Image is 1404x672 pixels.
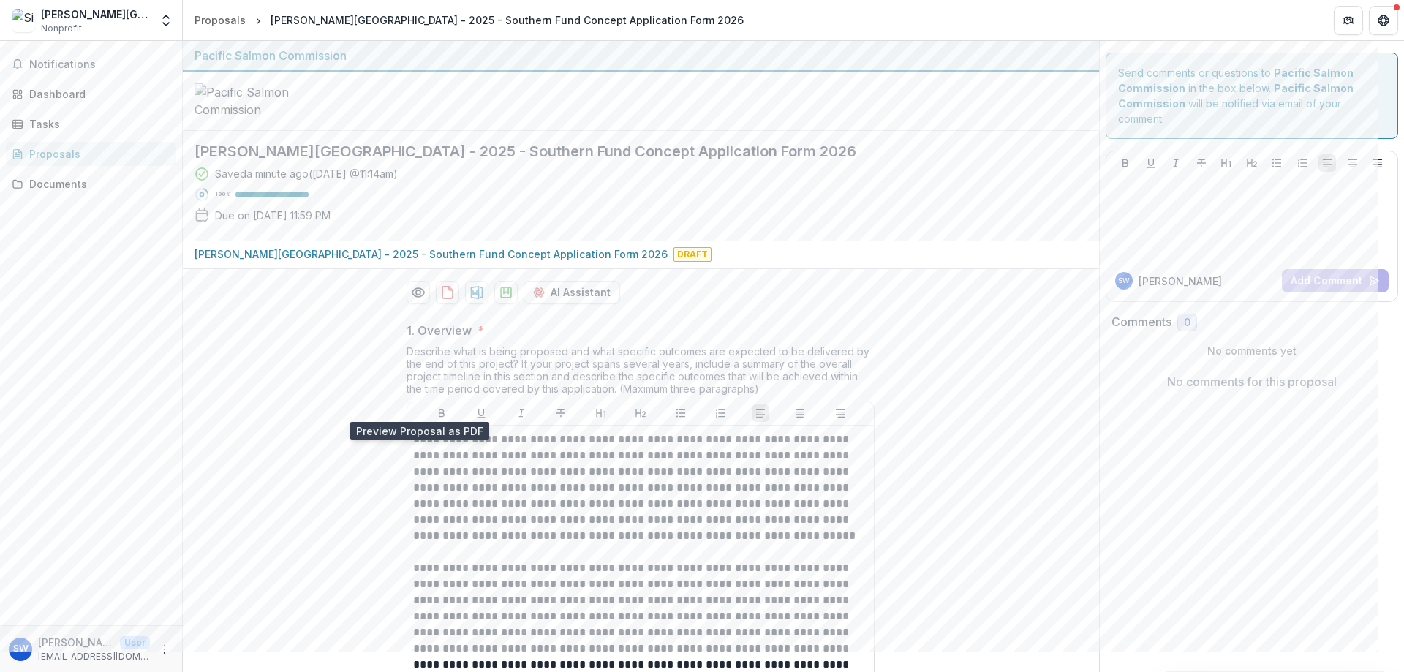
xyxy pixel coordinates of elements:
div: Pacific Salmon Commission [195,47,1087,64]
div: [PERSON_NAME][GEOGRAPHIC_DATA] [41,7,150,22]
div: Saved a minute ago ( [DATE] @ 11:14am ) [215,166,398,181]
button: Align Right [1369,154,1386,172]
button: Align Left [752,404,769,422]
button: Align Left [1318,154,1336,172]
div: Documents [29,176,165,192]
button: Heading 1 [1218,154,1235,172]
p: No comments for this proposal [1167,373,1337,390]
p: User [120,636,150,649]
button: Preview 48ab667b-45fe-40ea-9164-56172b02c4b5-0.pdf [407,281,430,304]
button: Strike [552,404,570,422]
button: Italicize [513,404,530,422]
button: download-proposal [436,281,459,304]
button: Get Help [1369,6,1398,35]
button: download-proposal [494,281,518,304]
span: 0 [1184,317,1190,329]
button: Add Comment [1282,269,1389,292]
img: Pacific Salmon Commission [195,83,341,118]
div: Describe what is being proposed and what specific outcomes are expected to be delivered by the en... [407,345,875,401]
p: 1. Overview [407,322,472,339]
div: Dashboard [29,86,165,102]
button: Bullet List [672,404,690,422]
button: Align Center [791,404,809,422]
div: Tasks [29,116,165,132]
p: [PERSON_NAME] [38,635,114,650]
button: Align Center [1344,154,1362,172]
h2: [PERSON_NAME][GEOGRAPHIC_DATA] - 2025 - Southern Fund Concept Application Form 2026 [195,143,1064,160]
button: Underline [1142,154,1160,172]
p: No comments yet [1111,343,1393,358]
p: [PERSON_NAME] [1139,273,1222,289]
button: download-proposal [465,281,488,304]
div: Sam Wilson [13,644,29,654]
button: More [156,641,173,658]
button: Ordered List [712,404,729,422]
span: Notifications [29,58,170,71]
div: Proposals [195,12,246,28]
img: Simon Fraser University [12,9,35,32]
span: Nonprofit [41,22,82,35]
span: Draft [673,247,712,262]
button: Underline [472,404,490,422]
button: Open entity switcher [156,6,176,35]
div: [PERSON_NAME][GEOGRAPHIC_DATA] - 2025 - Southern Fund Concept Application Form 2026 [271,12,744,28]
button: Align Right [831,404,849,422]
h2: Comments [1111,315,1171,329]
button: Heading 2 [1243,154,1261,172]
p: [EMAIL_ADDRESS][DOMAIN_NAME] [38,650,150,663]
p: Due on [DATE] 11:59 PM [215,208,331,223]
p: 100 % [215,189,230,200]
button: Strike [1193,154,1210,172]
button: AI Assistant [524,281,620,304]
div: Proposals [29,146,165,162]
button: Italicize [1167,154,1185,172]
button: Ordered List [1294,154,1311,172]
button: Bold [1117,154,1134,172]
div: Sam Wilson [1118,277,1130,284]
button: Bold [433,404,450,422]
button: Bullet List [1268,154,1286,172]
nav: breadcrumb [189,10,750,31]
button: Heading 1 [592,404,610,422]
button: Heading 2 [632,404,649,422]
p: [PERSON_NAME][GEOGRAPHIC_DATA] - 2025 - Southern Fund Concept Application Form 2026 [195,246,668,262]
div: Send comments or questions to in the box below. will be notified via email of your comment. [1106,53,1399,139]
button: Partners [1334,6,1363,35]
